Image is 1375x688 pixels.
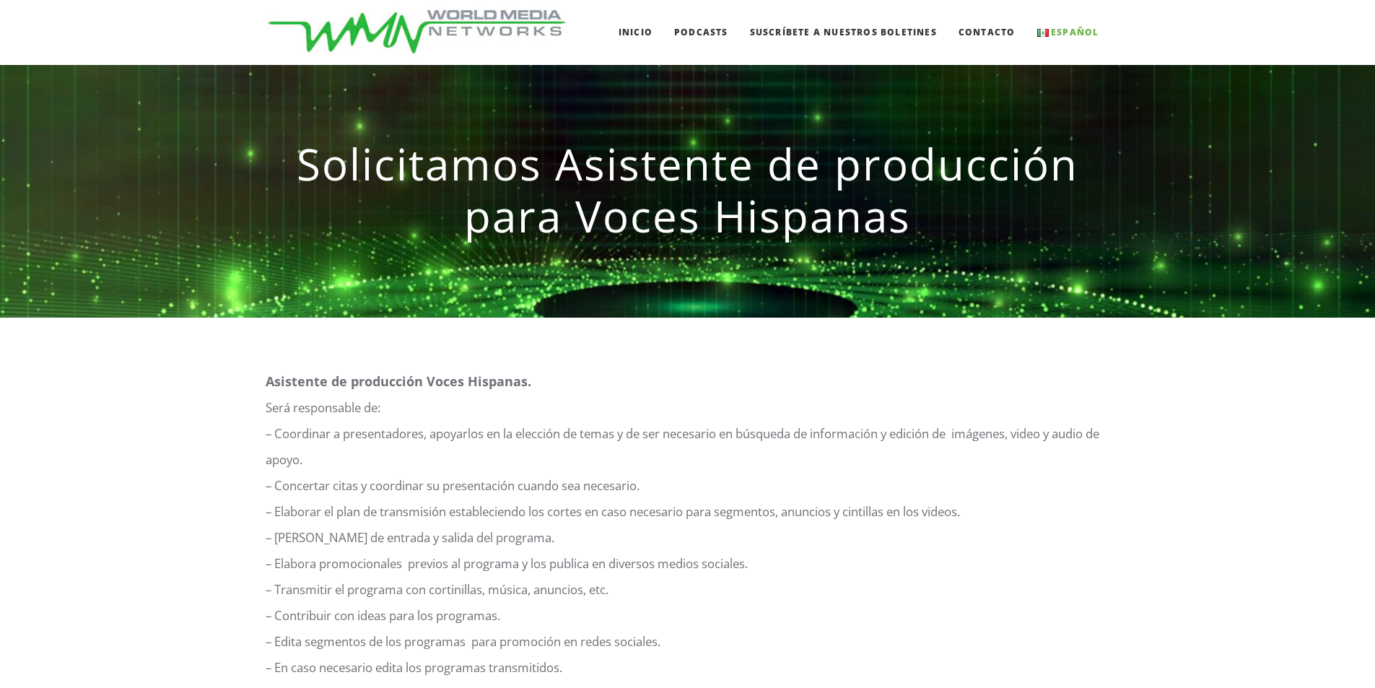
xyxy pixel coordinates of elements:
span: Suscríbete a nuestros boletines [750,26,937,38]
span: Inicio [619,26,652,38]
p: – Elaborar el plan de transmisión estableciendo los cortes en caso necesario para segmentos, anun... [266,499,1110,525]
p: Será responsable de: [266,395,1110,421]
span: Contacto [959,26,1016,38]
img: Español [1037,29,1049,37]
p: – Coordinar a presentadores, apoyarlos en la elección de temas y de ser necesario en búsqueda de ... [266,421,1110,473]
p: – [PERSON_NAME] de entrada y salida del programa. [266,525,1110,551]
p: – Elabora promocionales previos al programa y los publica en diversos medios sociales. [266,551,1110,577]
span: Podcasts [674,26,728,38]
span: Asistente de producción Voces Hispanas. [266,373,531,390]
img: WORLDmediaNETWORKS.com [266,4,568,61]
span: Solicitamos Asistente de producción para Voces Hispanas [297,134,1078,245]
p: – Contribuir con ideas para los programas. [266,603,1110,629]
p: – En caso necesario edita los programas transmitidos. [266,655,1110,681]
span: Español [1051,26,1099,38]
p: – Concertar citas y coordinar su presentación cuando sea necesario. [266,473,1110,499]
p: – Edita segmentos de los programas para promoción en redes sociales. [266,629,1110,655]
p: – Transmitir el programa con cortinillas, música, anuncios, etc. [266,577,1110,603]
